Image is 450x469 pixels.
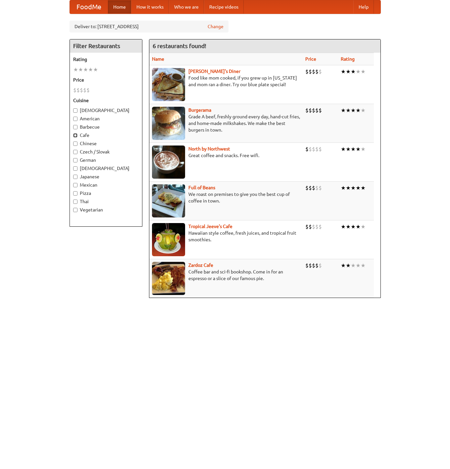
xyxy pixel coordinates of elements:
[361,146,366,153] li: ★
[152,191,300,204] p: We roast on premises to give you the best cup of coffee in town.
[188,146,230,151] a: North by Northwest
[76,87,80,94] li: $
[73,56,139,63] h5: Rating
[312,223,315,230] li: $
[346,68,351,75] li: ★
[152,113,300,133] p: Grade A beef, freshly ground every day, hand-cut fries, and home-made milkshakes. We make the bes...
[73,133,77,138] input: Cafe
[356,68,361,75] li: ★
[73,148,139,155] label: Czech / Slovak
[341,68,346,75] li: ★
[152,146,185,179] img: north.jpg
[153,43,206,49] ng-pluralize: 6 restaurants found!
[356,107,361,114] li: ★
[315,68,319,75] li: $
[188,185,215,190] a: Full of Beans
[188,69,240,74] a: [PERSON_NAME]'s Diner
[152,268,300,282] p: Coffee bar and sci-fi bookshop. Come in for an espresso or a slice of our famous pie.
[152,68,185,101] img: sallys.jpg
[73,175,77,179] input: Japanese
[361,262,366,269] li: ★
[93,66,98,73] li: ★
[315,107,319,114] li: $
[361,68,366,75] li: ★
[188,224,232,229] a: Tropical Jeeve's Cafe
[152,223,185,256] img: jeeves.jpg
[80,87,83,94] li: $
[319,146,322,153] li: $
[73,157,139,163] label: German
[353,0,374,14] a: Help
[305,107,309,114] li: $
[86,87,90,94] li: $
[73,142,77,146] input: Chinese
[169,0,204,14] a: Who we are
[341,107,346,114] li: ★
[309,223,312,230] li: $
[309,146,312,153] li: $
[351,262,356,269] li: ★
[88,66,93,73] li: ★
[73,190,139,197] label: Pizza
[312,68,315,75] li: $
[73,117,77,121] input: American
[351,68,356,75] li: ★
[73,132,139,139] label: Cafe
[73,206,139,213] label: Vegetarian
[188,263,213,268] a: Zardoz Cafe
[152,107,185,140] img: burgerama.jpg
[356,146,361,153] li: ★
[70,21,228,32] div: Deliver to: [STREET_ADDRESS]
[319,223,322,230] li: $
[73,115,139,122] label: American
[315,184,319,192] li: $
[70,0,108,14] a: FoodMe
[131,0,169,14] a: How it works
[73,183,77,187] input: Mexican
[305,146,309,153] li: $
[319,262,322,269] li: $
[346,262,351,269] li: ★
[309,184,312,192] li: $
[309,107,312,114] li: $
[83,66,88,73] li: ★
[305,56,316,62] a: Price
[341,223,346,230] li: ★
[315,262,319,269] li: $
[73,97,139,104] h5: Cuisine
[312,262,315,269] li: $
[83,87,86,94] li: $
[356,223,361,230] li: ★
[73,125,77,129] input: Barbecue
[73,158,77,162] input: German
[356,184,361,192] li: ★
[73,200,77,204] input: Thai
[315,223,319,230] li: $
[208,23,224,30] a: Change
[361,223,366,230] li: ★
[152,184,185,217] img: beans.jpg
[73,166,77,171] input: [DEMOGRAPHIC_DATA]
[152,56,164,62] a: Name
[309,262,312,269] li: $
[312,146,315,153] li: $
[188,107,211,113] b: Burgerama
[73,150,77,154] input: Czech / Slovak
[341,262,346,269] li: ★
[305,184,309,192] li: $
[73,108,77,113] input: [DEMOGRAPHIC_DATA]
[70,39,142,53] h4: Filter Restaurants
[351,107,356,114] li: ★
[78,66,83,73] li: ★
[315,146,319,153] li: $
[341,56,355,62] a: Rating
[305,262,309,269] li: $
[312,184,315,192] li: $
[73,208,77,212] input: Vegetarian
[152,75,300,88] p: Food like mom cooked, if you grew up in [US_STATE] and mom ran a diner. Try our blue plate special!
